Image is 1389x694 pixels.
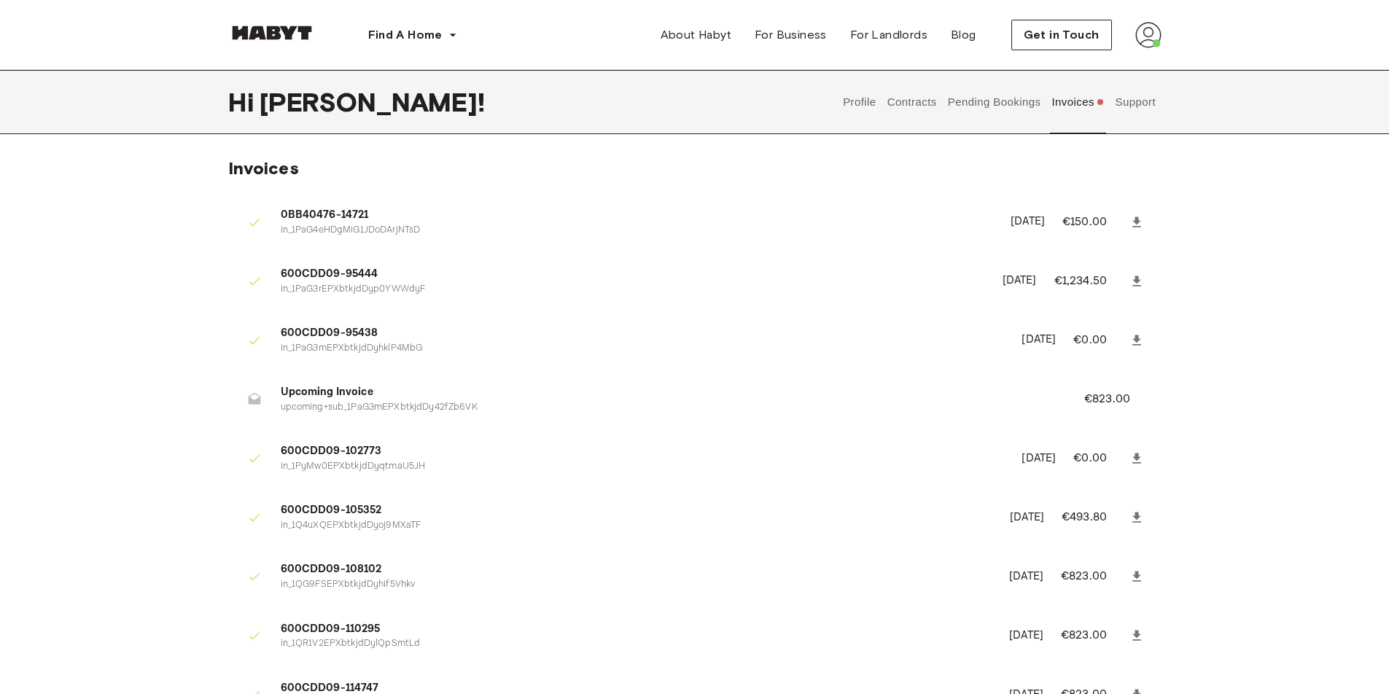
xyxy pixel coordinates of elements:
[841,70,879,134] button: Profile
[946,70,1043,134] button: Pending Bookings
[368,26,443,44] span: Find A Home
[1073,450,1126,467] p: €0.00
[281,460,1005,474] p: in_1PyMw0EPXbtkjdDyqtmaU5JH
[838,70,1162,134] div: user profile tabs
[281,325,1005,342] span: 600CDD09-95438
[743,20,839,50] a: For Business
[228,26,316,40] img: Habyt
[281,443,1005,460] span: 600CDD09-102773
[228,87,260,117] span: Hi
[1011,20,1112,50] button: Get in Touch
[1022,451,1056,467] p: [DATE]
[1024,26,1100,44] span: Get in Touch
[281,207,994,224] span: 0BB40476-14721
[281,561,992,578] span: 600CDD09-108102
[260,87,485,117] span: [PERSON_NAME] !
[885,70,938,134] button: Contracts
[357,20,469,50] button: Find A Home
[281,401,1049,415] p: upcoming+sub_1PaG3mEPXbtkjdDy42fZb6VK
[1061,627,1127,644] p: €823.00
[228,157,299,179] span: Invoices
[281,342,1005,356] p: in_1PaG3mEPXbtkjdDyhklP4MbG
[661,26,731,44] span: About Habyt
[1062,509,1127,526] p: €493.80
[1084,391,1150,408] p: €823.00
[1113,70,1158,134] button: Support
[939,20,988,50] a: Blog
[1003,273,1037,289] p: [DATE]
[1011,214,1045,230] p: [DATE]
[1073,332,1126,349] p: €0.00
[281,224,994,238] p: in_1PaG4eHDgMiG1JDoDArjNTsD
[1022,332,1056,348] p: [DATE]
[1010,510,1044,526] p: [DATE]
[755,26,827,44] span: For Business
[951,26,976,44] span: Blog
[1050,70,1106,134] button: Invoices
[1009,628,1043,644] p: [DATE]
[839,20,939,50] a: For Landlords
[1009,569,1043,585] p: [DATE]
[1062,214,1127,231] p: €150.00
[281,384,1049,401] span: Upcoming Invoice
[1061,568,1127,585] p: €823.00
[281,519,993,533] p: in_1Q4uXQEPXbtkjdDyoj9MXaTF
[281,637,992,651] p: in_1QR1V2EPXbtkjdDylQpSmtLd
[1135,22,1162,48] img: avatar
[281,621,992,638] span: 600CDD09-110295
[281,502,993,519] span: 600CDD09-105352
[281,578,992,592] p: in_1QG9FSEPXbtkjdDyhif5Vhkv
[281,283,985,297] p: in_1PaG3rEPXbtkjdDyp0YWWdyF
[1054,273,1127,290] p: €1,234.50
[649,20,743,50] a: About Habyt
[850,26,927,44] span: For Landlords
[281,266,985,283] span: 600CDD09-95444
